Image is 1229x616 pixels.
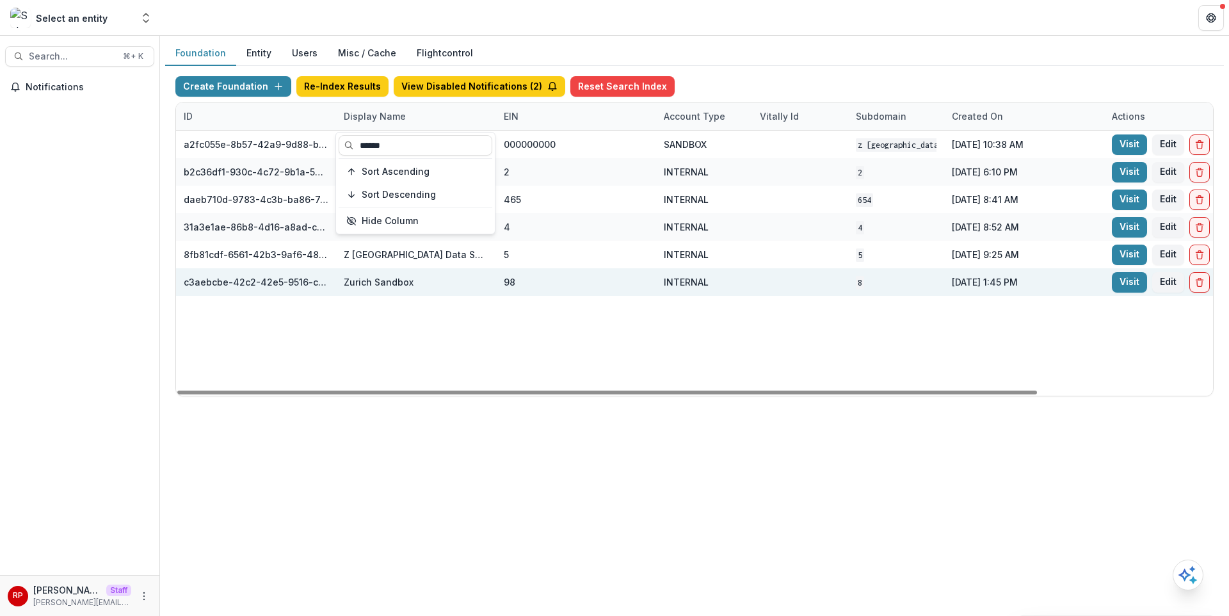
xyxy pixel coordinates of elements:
[856,248,864,262] code: 5
[1152,190,1184,210] button: Edit
[344,275,414,289] div: Zurich Sandbox
[848,102,944,130] div: Subdomain
[5,77,154,97] button: Notifications
[664,193,709,206] div: INTERNAL
[944,102,1104,130] div: Created on
[1112,162,1147,182] a: Visit
[328,41,406,66] button: Misc / Cache
[856,166,864,179] code: 2
[176,102,336,130] div: ID
[504,275,515,289] div: 98
[656,102,752,130] div: Account Type
[664,138,707,151] div: SANDBOX
[339,184,492,205] button: Sort Descending
[26,82,149,93] span: Notifications
[496,102,656,130] div: EIN
[856,138,1021,152] code: Z [GEOGRAPHIC_DATA] Workflow Sandbox
[1189,217,1210,238] button: Delete Foundation
[752,102,848,130] div: Vitally Id
[664,220,709,234] div: INTERNAL
[1112,134,1147,155] a: Visit
[664,165,709,179] div: INTERNAL
[184,193,328,206] div: daeb710d-9783-4c3b-ba86-7c5ab76d4606
[504,220,510,234] div: 4
[10,8,31,28] img: Select an entity
[120,49,146,63] div: ⌘ + K
[296,76,389,97] button: Re-Index Results
[1112,245,1147,265] a: Visit
[106,585,131,596] p: Staff
[1152,134,1184,155] button: Edit
[504,193,521,206] div: 465
[1189,272,1210,293] button: Delete Foundation
[856,193,873,207] code: 654
[1189,245,1210,265] button: Delete Foundation
[282,41,328,66] button: Users
[137,5,155,31] button: Open entity switcher
[570,76,675,97] button: Reset Search Index
[1112,272,1147,293] a: Visit
[944,268,1104,296] div: [DATE] 1:45 PM
[1198,5,1224,31] button: Get Help
[504,138,556,151] div: 000000000
[184,138,328,151] div: a2fc055e-8b57-42a9-9d88-b32bf4bf7ad9
[1152,245,1184,265] button: Edit
[1173,560,1203,590] button: Open AI Assistant
[33,583,101,597] p: [PERSON_NAME]
[36,12,108,25] div: Select an entity
[184,220,328,234] div: 31a3e1ae-86b8-4d16-a8ad-c151e1f37b0f
[394,76,565,97] button: View Disabled Notifications (2)
[1112,190,1147,210] a: Visit
[1152,162,1184,182] button: Edit
[856,276,864,289] code: 8
[496,109,526,123] div: EIN
[176,109,200,123] div: ID
[33,597,131,608] p: [PERSON_NAME][EMAIL_ADDRESS][DOMAIN_NAME]
[344,248,488,261] div: Z [GEOGRAPHIC_DATA] Data Sandbox
[504,248,509,261] div: 5
[664,248,709,261] div: INTERNAL
[944,158,1104,186] div: [DATE] 6:10 PM
[362,190,436,200] span: Sort Descending
[1189,134,1210,155] button: Delete Foundation
[136,588,152,604] button: More
[362,166,430,177] span: Sort Ascending
[944,213,1104,241] div: [DATE] 8:52 AM
[336,109,414,123] div: Display Name
[29,51,115,62] span: Search...
[856,221,864,234] code: 4
[336,102,496,130] div: Display Name
[1152,272,1184,293] button: Edit
[175,76,291,97] button: Create Foundation
[1104,109,1153,123] div: Actions
[664,275,709,289] div: INTERNAL
[944,109,1011,123] div: Created on
[339,211,492,231] button: Hide Column
[184,248,328,261] div: 8fb81cdf-6561-42b3-9af6-48ce9000d9e3
[504,165,510,179] div: 2
[1189,190,1210,210] button: Delete Foundation
[944,131,1104,158] div: [DATE] 10:38 AM
[848,109,914,123] div: Subdomain
[944,186,1104,213] div: [DATE] 8:41 AM
[1152,217,1184,238] button: Edit
[13,592,23,600] div: Ruthwick Pathireddy
[656,109,733,123] div: Account Type
[1189,162,1210,182] button: Delete Foundation
[5,46,154,67] button: Search...
[944,241,1104,268] div: [DATE] 9:25 AM
[339,161,492,182] button: Sort Ascending
[184,165,328,179] div: b2c36df1-930c-4c72-9b1a-56ecc3486aa4
[1112,217,1147,238] a: Visit
[165,41,236,66] button: Foundation
[184,275,328,289] div: c3aebcbe-42c2-42e5-9516-cd19ad0775eb
[752,109,807,123] div: Vitally Id
[236,41,282,66] button: Entity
